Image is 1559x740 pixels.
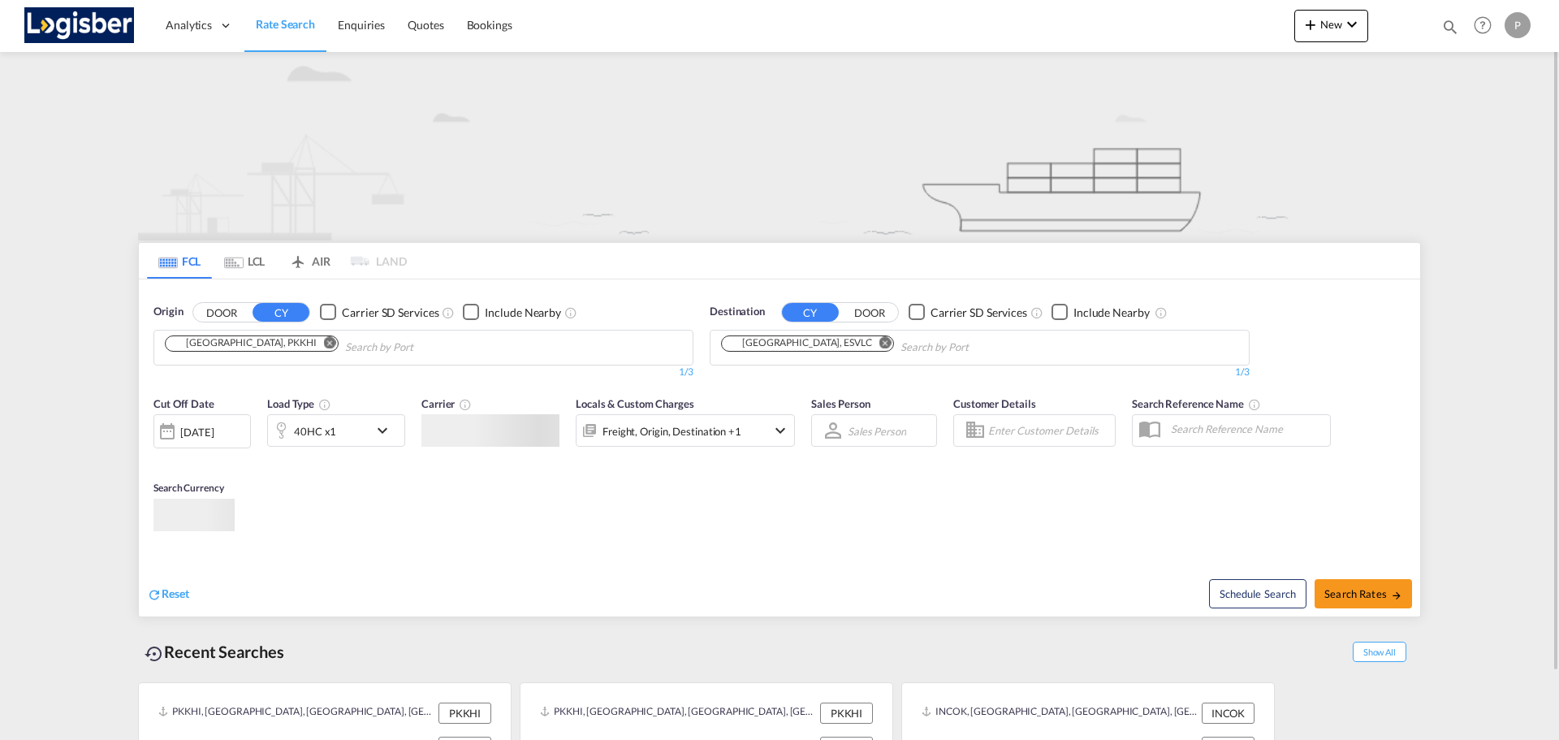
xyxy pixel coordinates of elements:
[138,634,291,670] div: Recent Searches
[1132,397,1261,410] span: Search Reference Name
[24,7,134,44] img: d7a75e507efd11eebffa5922d020a472.png
[158,703,434,724] div: PKKHI, Karachi, Pakistan, Indian Subcontinent, Asia Pacific
[1030,306,1043,319] md-icon: Unchecked: Search for CY (Container Yard) services for all selected carriers.Checked : Search for...
[180,425,214,439] div: [DATE]
[710,366,1250,379] div: 1/3
[909,304,1027,321] md-checkbox: Checkbox No Ink
[782,303,839,322] button: CY
[162,331,506,361] md-chips-wrap: Chips container. Use arrow keys to select chips.
[212,243,277,279] md-tab-item: LCL
[1324,587,1402,600] span: Search Rates
[900,335,1055,361] input: Chips input.
[153,304,183,320] span: Origin
[727,336,872,350] div: Valencia, ESVLC
[288,252,308,264] md-icon: icon-airplane
[459,398,472,411] md-icon: The selected Trucker/Carrierwill be displayed in the rate results If the rates are from another f...
[153,397,214,410] span: Cut Off Date
[1315,579,1412,608] button: Search Ratesicon-arrow-right
[166,17,212,33] span: Analytics
[846,419,908,443] md-select: Sales Person
[277,243,342,279] md-tab-item: AIR
[811,397,870,410] span: Sales Person
[253,303,309,322] button: CY
[710,304,765,320] span: Destination
[953,397,1035,410] span: Customer Details
[1163,417,1330,441] input: Search Reference Name
[153,447,166,469] md-datepicker: Select
[1073,305,1150,321] div: Include Nearby
[162,586,189,600] span: Reset
[841,303,898,322] button: DOOR
[485,305,561,321] div: Include Nearby
[1441,18,1459,42] div: icon-magnify
[1052,304,1150,321] md-checkbox: Checkbox No Ink
[576,414,795,447] div: Freight Origin Destination Factory Stuffingicon-chevron-down
[988,418,1110,443] input: Enter Customer Details
[1248,398,1261,411] md-icon: Your search will be saved by the below given name
[922,703,1198,724] div: INCOK, Cochin, India, Indian Subcontinent, Asia Pacific
[267,397,331,410] span: Load Type
[1505,12,1531,38] div: P
[564,306,577,319] md-icon: Unchecked: Ignores neighbouring ports when fetching rates.Checked : Includes neighbouring ports w...
[1441,18,1459,36] md-icon: icon-magnify
[602,420,741,443] div: Freight Origin Destination Factory Stuffing
[408,18,443,32] span: Quotes
[1391,590,1402,601] md-icon: icon-arrow-right
[576,397,694,410] span: Locals & Custom Charges
[442,306,455,319] md-icon: Unchecked: Search for CY (Container Yard) services for all selected carriers.Checked : Search for...
[138,52,1421,240] img: new-FCL.png
[1469,11,1496,39] span: Help
[421,397,472,410] span: Carrier
[171,336,317,350] div: Karachi, PKKHI
[147,243,407,279] md-pagination-wrapper: Use the left and right arrow keys to navigate between tabs
[1202,703,1255,724] div: INCOK
[467,18,512,32] span: Bookings
[193,303,250,322] button: DOOR
[256,17,315,31] span: Rate Search
[463,304,561,321] md-checkbox: Checkbox No Ink
[145,644,164,664] md-icon: icon-backup-restore
[313,336,338,353] button: Remove
[147,586,189,604] div: icon-refreshReset
[153,482,224,494] span: Search Currency
[771,421,790,440] md-icon: icon-chevron-down
[1353,642,1406,662] span: Show All
[1155,306,1168,319] md-icon: Unchecked: Ignores neighbouring ports when fetching rates.Checked : Includes neighbouring ports w...
[153,366,693,379] div: 1/3
[727,336,875,350] div: Press delete to remove this chip.
[294,420,336,443] div: 40HC x1
[820,703,873,724] div: PKKHI
[1294,10,1368,42] button: icon-plus 400-fgNewicon-chevron-down
[338,18,385,32] span: Enquiries
[267,414,405,447] div: 40HC x1icon-chevron-down
[719,331,1061,361] md-chips-wrap: Chips container. Use arrow keys to select chips.
[342,305,438,321] div: Carrier SD Services
[1342,15,1362,34] md-icon: icon-chevron-down
[540,703,816,724] div: PKKHI, Karachi, Pakistan, Indian Subcontinent, Asia Pacific
[153,414,251,448] div: [DATE]
[1209,579,1306,608] button: Note: By default Schedule search will only considerorigin ports, destination ports and cut off da...
[147,243,212,279] md-tab-item: FCL
[171,336,320,350] div: Press delete to remove this chip.
[373,421,400,440] md-icon: icon-chevron-down
[438,703,491,724] div: PKKHI
[931,305,1027,321] div: Carrier SD Services
[1469,11,1505,41] div: Help
[318,398,331,411] md-icon: icon-information-outline
[139,279,1420,617] div: OriginDOOR CY Checkbox No InkUnchecked: Search for CY (Container Yard) services for all selected ...
[1301,18,1362,31] span: New
[869,336,893,353] button: Remove
[147,587,162,602] md-icon: icon-refresh
[345,335,499,361] input: Chips input.
[1301,15,1320,34] md-icon: icon-plus 400-fg
[320,304,438,321] md-checkbox: Checkbox No Ink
